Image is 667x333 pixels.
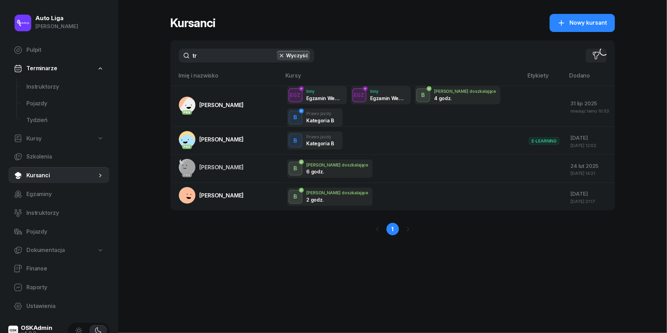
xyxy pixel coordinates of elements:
[570,18,607,27] span: Nowy kursant
[26,64,57,73] span: Terminarze
[26,134,42,143] span: Kursy
[307,140,334,146] div: Kategoria B
[26,46,104,55] span: Pulpit
[170,17,216,29] h1: Kursanci
[352,88,366,102] button: EGZ
[170,71,282,86] th: Imię i nazwisko
[21,112,109,129] a: Tydzień
[200,136,244,143] span: [PERSON_NAME]
[8,148,109,165] a: Szkolenia
[8,242,109,258] a: Dokumentacja
[307,89,343,94] div: Inny
[8,42,109,58] a: Pulpit
[418,89,428,101] div: B
[434,95,470,101] div: 4 godz.
[179,159,244,176] a: PKK[PERSON_NAME]
[289,88,302,102] button: EGZ
[570,162,609,171] div: 24 lut 2025
[570,189,609,198] div: [DATE]
[35,15,78,21] div: Auto Liga
[277,51,310,60] button: Wyczyść
[289,111,302,124] button: B
[289,162,302,176] button: B
[26,227,104,236] span: Pojazdy
[26,82,104,91] span: Instruktorzy
[307,111,334,116] div: Prawo jazdy
[182,110,192,115] div: PKK
[21,95,109,112] a: Pojazdy
[35,22,78,31] div: [PERSON_NAME]
[26,283,104,292] span: Raporty
[291,112,300,123] div: B
[8,298,109,315] a: Ustawienia
[8,186,109,203] a: Egzaminy
[21,325,52,331] div: OSKAdmin
[26,264,104,273] span: Finanse
[289,190,302,204] button: B
[8,224,109,240] a: Pojazdy
[570,171,609,176] div: [DATE] 14:21
[200,164,244,171] span: [PERSON_NAME]
[179,131,244,148] a: PKK[PERSON_NAME]
[26,190,104,199] span: Egzaminy
[307,117,334,123] div: Kategoria B
[307,135,334,139] div: Prawo jazdy
[307,190,369,195] div: [PERSON_NAME] doszkalające
[282,71,523,86] th: Kursy
[570,109,609,113] div: miesiąc temu 10:53
[307,197,343,203] div: 2 godz.
[182,145,192,149] div: PKK
[182,173,192,177] div: PKK
[8,60,109,76] a: Terminarze
[200,101,244,108] span: [PERSON_NAME]
[307,95,343,101] div: Egzamin Wewnętrzny
[200,192,244,199] span: [PERSON_NAME]
[8,279,109,296] a: Raporty
[8,131,109,147] a: Kursy
[8,167,109,184] a: Kursanci
[570,143,609,148] div: [DATE] 12:02
[291,163,300,174] div: B
[26,116,104,125] span: Tydzień
[370,95,407,101] div: Egzamin Wewnętrzny
[26,171,97,180] span: Kursanci
[523,71,565,86] th: Etykiety
[291,135,300,147] div: B
[570,99,609,108] div: 31 lip 2025
[416,88,430,102] button: B
[179,187,244,204] a: [PERSON_NAME]
[570,199,609,204] div: [DATE] 21:17
[386,223,399,235] a: 1
[179,97,244,113] a: PKK[PERSON_NAME]
[307,169,343,174] div: 6 godz.
[287,91,303,99] div: EGZ
[8,205,109,221] a: Instruktorzy
[434,89,497,94] div: [PERSON_NAME] doszkalające
[307,163,369,167] div: [PERSON_NAME] doszkalające
[26,209,104,218] span: Instruktorzy
[550,14,615,32] button: Nowy kursant
[179,49,314,63] input: Szukaj
[8,260,109,277] a: Finanse
[291,191,300,203] div: B
[565,71,615,86] th: Dodano
[26,99,104,108] span: Pojazdy
[370,89,407,94] div: Inny
[351,91,367,99] div: EGZ
[26,152,104,161] span: Szkolenia
[21,79,109,95] a: Instruktorzy
[529,137,559,145] span: E-LEARNING
[570,133,609,143] div: [DATE]
[26,246,65,255] span: Dokumentacja
[289,133,302,147] button: B
[26,302,104,311] span: Ustawienia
